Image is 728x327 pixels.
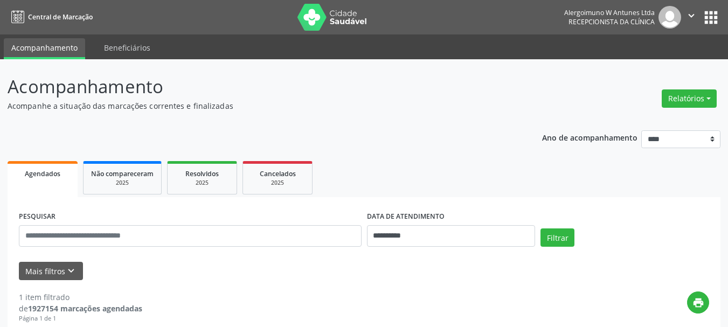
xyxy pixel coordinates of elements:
div: de [19,303,142,314]
a: Central de Marcação [8,8,93,26]
p: Acompanhamento [8,73,507,100]
p: Acompanhe a situação das marcações correntes e finalizadas [8,100,507,112]
button: apps [702,8,720,27]
a: Beneficiários [96,38,158,57]
button:  [681,6,702,29]
label: PESQUISAR [19,208,56,225]
span: Resolvidos [185,169,219,178]
button: Mais filtroskeyboard_arrow_down [19,262,83,281]
img: img [658,6,681,29]
button: print [687,291,709,314]
div: 2025 [175,179,229,187]
div: 2025 [251,179,304,187]
span: Agendados [25,169,60,178]
div: Alergoimuno W Antunes Ltda [564,8,655,17]
div: 1 item filtrado [19,291,142,303]
a: Acompanhamento [4,38,85,59]
div: Página 1 de 1 [19,314,142,323]
strong: 1927154 marcações agendadas [28,303,142,314]
p: Ano de acompanhamento [542,130,637,144]
div: 2025 [91,179,154,187]
i:  [685,10,697,22]
i: keyboard_arrow_down [65,265,77,277]
span: Cancelados [260,169,296,178]
i: print [692,297,704,309]
span: Recepcionista da clínica [568,17,655,26]
button: Filtrar [540,228,574,247]
label: DATA DE ATENDIMENTO [367,208,445,225]
span: Não compareceram [91,169,154,178]
button: Relatórios [662,89,717,108]
span: Central de Marcação [28,12,93,22]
